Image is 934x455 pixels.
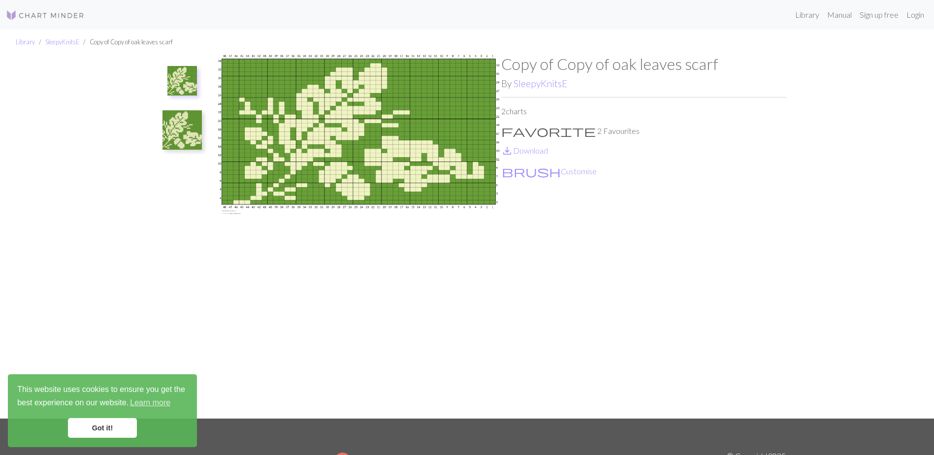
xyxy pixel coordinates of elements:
[856,5,902,25] a: Sign up free
[129,395,172,410] a: learn more about cookies
[823,5,856,25] a: Manual
[162,110,202,150] img: Copy of oak leaves scarf
[514,78,567,89] a: SleepyKnitsE
[8,374,197,447] div: cookieconsent
[791,5,823,25] a: Library
[68,418,137,438] a: dismiss cookie message
[501,125,596,137] i: Favourite
[45,38,79,46] a: SleepyKnitsE
[502,165,561,177] i: Customise
[17,384,188,410] span: This website uses cookies to ensure you get the best experience on our website.
[902,5,928,25] a: Login
[501,144,513,158] span: save_alt
[6,9,85,21] img: Logo
[501,105,786,117] p: 2 charts
[167,66,197,96] img: oak leaves scarf
[501,55,786,73] h1: Copy of Copy of oak leaves scarf
[501,165,597,178] button: CustomiseCustomise
[501,124,596,138] span: favorite
[501,78,786,89] h2: By
[79,37,173,47] li: Copy of Copy of oak leaves scarf
[501,125,786,137] p: 2 Favourites
[502,164,561,178] span: brush
[16,38,35,46] a: Library
[216,55,501,419] img: oak leaves scarf
[501,146,548,155] a: DownloadDownload
[501,145,513,157] i: Download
